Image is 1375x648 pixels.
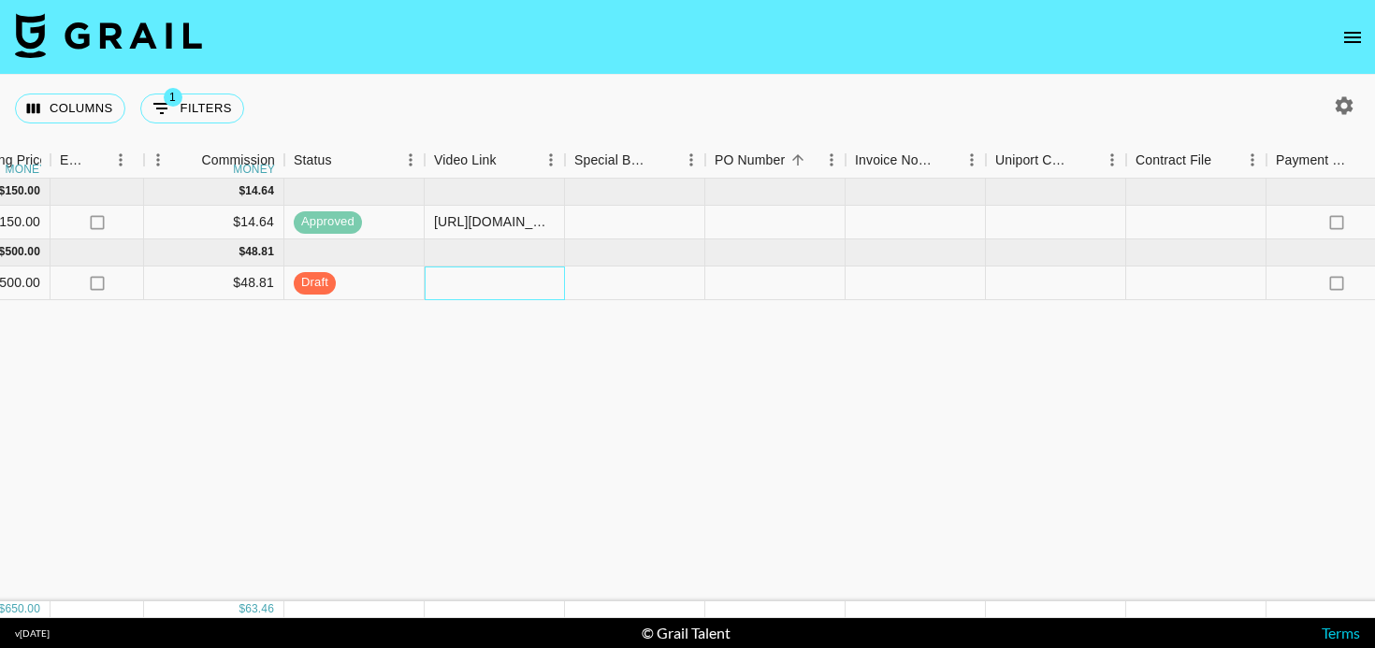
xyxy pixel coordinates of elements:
button: Menu [1098,146,1126,174]
div: PO Number [705,142,846,179]
div: 48.81 [245,244,274,260]
div: 650.00 [5,601,40,617]
button: Sort [497,147,523,173]
button: Menu [818,146,846,174]
div: $ [239,183,245,199]
div: Contract File [1136,142,1211,179]
button: open drawer [1334,19,1371,56]
div: $14.64 [144,206,284,239]
button: Menu [677,146,705,174]
button: Menu [1238,146,1266,174]
div: Expenses: Remove Commission? [60,142,86,179]
button: Sort [785,147,811,173]
div: v [DATE] [15,627,50,640]
button: Sort [651,147,677,173]
button: Sort [86,147,112,173]
div: $ [239,244,245,260]
div: 14.64 [245,183,274,199]
div: Uniport Contact Email [995,142,1072,179]
a: Terms [1322,624,1360,641]
div: Status [284,142,425,179]
button: Menu [958,146,986,174]
div: Commission [201,142,275,179]
div: $48.81 [144,266,284,300]
button: Sort [175,147,201,173]
div: money [6,164,48,175]
div: Status [294,142,332,179]
button: Show filters [140,94,244,123]
button: Menu [397,146,425,174]
button: Sort [932,147,958,173]
button: Menu [537,146,565,174]
img: Grail Talent [15,13,202,58]
div: 150.00 [5,183,40,199]
button: Sort [332,147,358,173]
div: $ [239,601,245,617]
div: https://www.tiktok.com/@deninipaninii/video/7533299347178425631 [434,212,555,231]
div: Video Link [434,142,497,179]
div: Special Booking Type [565,142,705,179]
button: Sort [1211,147,1237,173]
button: Menu [107,146,135,174]
span: draft [294,274,336,292]
div: Video Link [425,142,565,179]
div: Special Booking Type [574,142,651,179]
div: Invoice Notes [855,142,932,179]
div: © Grail Talent [642,624,731,642]
button: Sort [1072,147,1098,173]
button: Menu [144,146,172,174]
div: money [233,164,275,175]
div: Uniport Contact Email [986,142,1126,179]
span: 1 [164,88,182,107]
div: Contract File [1126,142,1266,179]
div: 500.00 [5,244,40,260]
div: Payment Sent [1276,142,1349,179]
div: 63.46 [245,601,274,617]
button: Sort [1349,147,1375,173]
span: approved [294,213,362,231]
div: PO Number [715,142,785,179]
div: Invoice Notes [846,142,986,179]
button: Select columns [15,94,125,123]
div: Expenses: Remove Commission? [51,142,144,179]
